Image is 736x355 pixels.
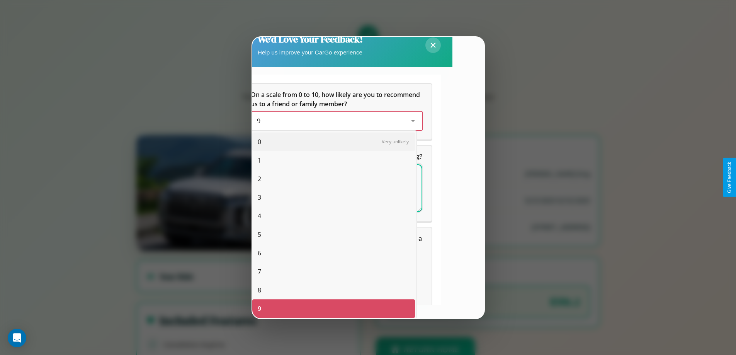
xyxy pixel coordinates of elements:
[8,329,26,347] div: Open Intercom Messenger
[252,299,415,318] div: 9
[252,225,415,244] div: 5
[251,90,422,108] span: On a scale from 0 to 10, how likely are you to recommend us to a friend or family member?
[258,211,261,221] span: 4
[252,188,415,207] div: 3
[258,33,363,46] h2: We'd Love Your Feedback!
[252,318,415,336] div: 10
[258,285,261,295] span: 8
[252,132,415,151] div: 0
[251,152,422,161] span: What can we do to make your experience more satisfying?
[257,117,260,125] span: 9
[241,84,432,139] div: On a scale from 0 to 10, how likely are you to recommend us to a friend or family member?
[251,234,423,252] span: Which of the following features do you value the most in a vehicle?
[251,90,422,109] h5: On a scale from 0 to 10, how likely are you to recommend us to a friend or family member?
[252,262,415,281] div: 7
[252,151,415,170] div: 1
[258,174,261,183] span: 2
[258,156,261,165] span: 1
[252,281,415,299] div: 8
[727,162,732,193] div: Give Feedback
[258,230,261,239] span: 5
[252,244,415,262] div: 6
[258,267,261,276] span: 7
[382,138,409,145] span: Very unlikely
[252,170,415,188] div: 2
[258,193,261,202] span: 3
[251,112,422,130] div: On a scale from 0 to 10, how likely are you to recommend us to a friend or family member?
[258,304,261,313] span: 9
[252,207,415,225] div: 4
[258,47,363,58] p: Help us improve your CarGo experience
[258,137,261,146] span: 0
[258,248,261,258] span: 6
